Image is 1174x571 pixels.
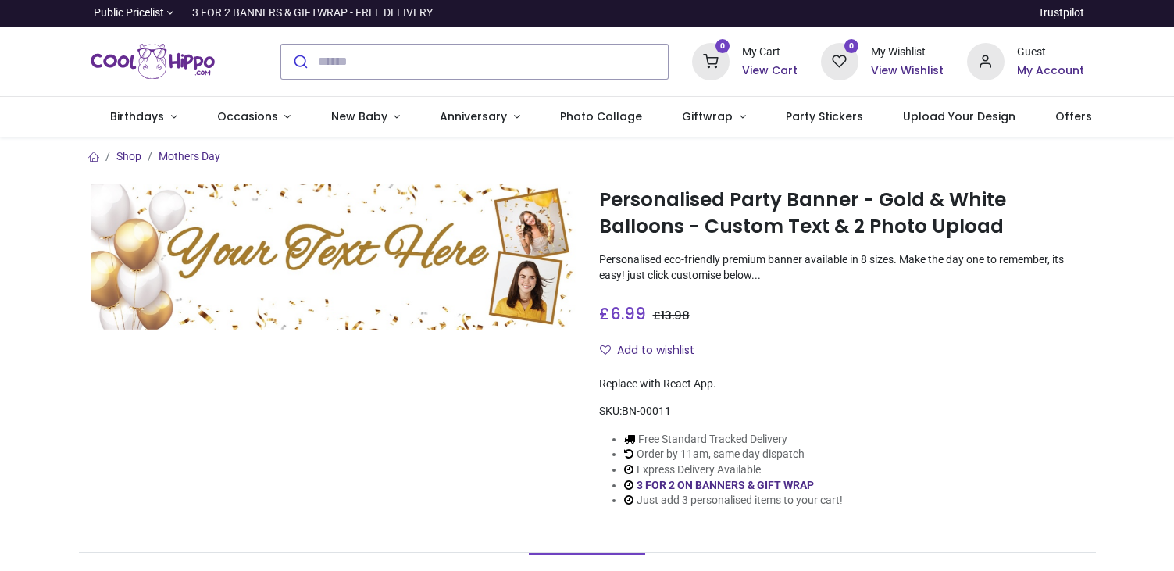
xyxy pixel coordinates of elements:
span: BN-00011 [622,405,671,417]
a: Anniversary [420,97,541,137]
h1: Personalised Party Banner - Gold & White Balloons - Custom Text & 2 Photo Upload [599,187,1084,241]
span: 13.98 [661,308,690,323]
i: Add to wishlist [600,344,611,355]
span: £ [599,302,646,325]
span: Offers [1055,109,1092,124]
span: Public Pricelist [94,5,164,21]
a: 0 [692,54,730,66]
li: Free Standard Tracked Delivery [624,432,843,448]
span: Party Stickers [786,109,863,124]
span: Upload Your Design [903,109,1015,124]
a: Shop [116,150,141,162]
a: 3 FOR 2 ON BANNERS & GIFT WRAP [637,479,814,491]
button: Add to wishlistAdd to wishlist [599,337,708,364]
img: Cool Hippo [91,40,216,84]
a: Public Pricelist [91,5,174,21]
span: Birthdays [110,109,164,124]
a: Mothers Day [159,150,220,162]
div: SKU: [599,404,1084,419]
div: My Wishlist [871,45,944,60]
span: Giftwrap [682,109,733,124]
a: My Account [1017,63,1084,79]
div: 3 FOR 2 BANNERS & GIFTWRAP - FREE DELIVERY [192,5,433,21]
button: Submit [281,45,318,79]
a: View Cart [742,63,798,79]
a: New Baby [311,97,420,137]
li: Express Delivery Available [624,462,843,478]
span: 6.99 [610,302,646,325]
div: My Cart [742,45,798,60]
div: Replace with React App. [599,377,1084,392]
a: Logo of Cool Hippo [91,40,216,84]
span: £ [653,308,690,323]
img: Personalised Party Banner - Gold & White Balloons - Custom Text & 2 Photo Upload [91,184,576,330]
a: Birthdays [91,97,198,137]
a: Occasions [197,97,311,137]
a: 0 [821,54,858,66]
li: Order by 11am, same day dispatch [624,447,843,462]
a: Trustpilot [1038,5,1084,21]
a: Giftwrap [662,97,766,137]
li: Just add 3 personalised items to your cart! [624,493,843,509]
sup: 0 [715,39,730,54]
span: New Baby [331,109,387,124]
span: Photo Collage [560,109,642,124]
span: Occasions [217,109,278,124]
div: Guest [1017,45,1084,60]
p: Personalised eco-friendly premium banner available in 8 sizes. Make the day one to remember, its ... [599,252,1084,283]
a: View Wishlist [871,63,944,79]
span: Anniversary [440,109,507,124]
sup: 0 [844,39,859,54]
